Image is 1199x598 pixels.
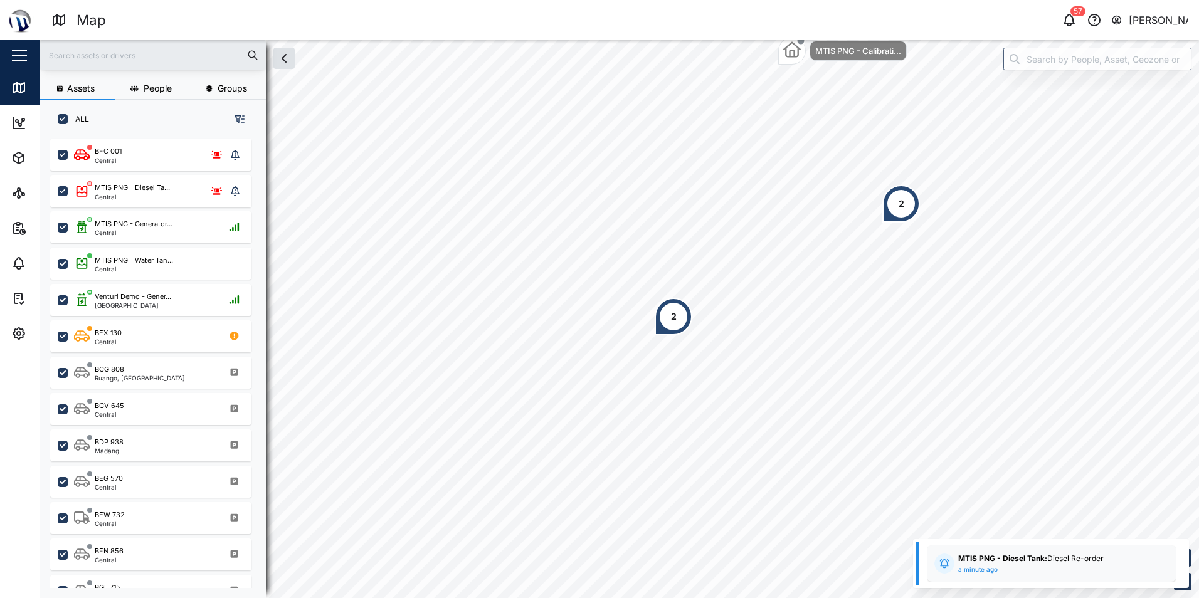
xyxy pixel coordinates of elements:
[95,266,173,272] div: Central
[778,37,907,65] div: Map marker
[95,375,185,381] div: Ruango, [GEOGRAPHIC_DATA]
[6,6,34,34] img: Main Logo
[95,146,122,157] div: BFC 001
[958,553,1047,563] strong: MTIS PNG - Diesel Tank:
[68,114,89,124] label: ALL
[95,291,171,302] div: Venturi Demo - Gener...
[671,310,677,323] div: 2
[655,298,692,335] div: Map marker
[95,302,171,308] div: [GEOGRAPHIC_DATA]
[95,473,123,484] div: BEG 570
[958,565,998,575] div: a minute ago
[33,221,75,235] div: Reports
[33,291,67,305] div: Tasks
[218,84,247,93] span: Groups
[95,411,124,417] div: Central
[95,219,172,229] div: MTIS PNG - Generator...
[95,484,123,490] div: Central
[144,84,172,93] span: People
[95,520,125,527] div: Central
[1003,48,1191,70] input: Search by People, Asset, Geozone or Place
[95,582,120,593] div: BGL 715
[95,437,124,448] div: BDP 938
[33,116,89,130] div: Dashboard
[95,182,170,193] div: MTIS PNG - Diesel Ta...
[95,510,125,520] div: BEW 732
[95,157,122,164] div: Central
[1129,13,1189,28] div: [PERSON_NAME]
[33,81,61,95] div: Map
[95,338,122,345] div: Central
[958,553,1109,565] div: Diesel Re-order
[77,9,106,31] div: Map
[95,255,173,266] div: MTIS PNG - Water Tan...
[95,401,124,411] div: BCV 645
[33,327,77,340] div: Settings
[95,364,124,375] div: BCG 808
[50,134,265,588] div: grid
[815,45,901,57] div: MTIS PNG - Calibrati...
[1070,6,1085,16] div: 57
[882,185,920,223] div: Map marker
[899,197,904,211] div: 2
[33,256,71,270] div: Alarms
[95,557,124,563] div: Central
[48,46,258,65] input: Search assets or drivers
[33,151,71,165] div: Assets
[95,229,172,236] div: Central
[95,546,124,557] div: BFN 856
[33,186,63,200] div: Sites
[1111,11,1189,29] button: [PERSON_NAME]
[95,328,122,338] div: BEX 130
[95,194,170,200] div: Central
[67,84,95,93] span: Assets
[40,40,1199,598] canvas: Map
[95,448,124,454] div: Madang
